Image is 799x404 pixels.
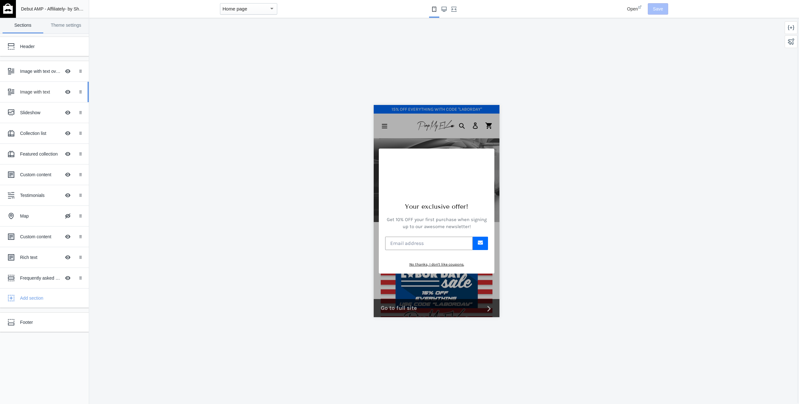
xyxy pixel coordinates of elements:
[61,85,75,99] button: Hide
[61,209,75,223] button: Hide
[61,230,75,244] button: Hide
[61,106,75,120] button: Hide
[20,213,61,219] div: Map
[61,168,75,182] button: Hide
[223,6,247,11] mat-select-trigger: Home page
[20,43,75,50] div: Header
[20,192,61,199] div: Testimonials
[61,64,75,78] button: Hide
[20,254,61,261] div: Rich text
[20,151,61,157] div: Featured collection
[20,109,61,116] div: Slideshow
[61,126,75,140] button: Hide
[20,295,84,301] div: Add section
[21,6,65,11] span: Debut AMP - Affiliately
[3,3,13,14] img: main-logo_60x60_white.png
[20,171,61,178] div: Custom content
[61,271,75,285] button: Hide
[20,275,61,281] div: Frequently asked questions
[61,188,75,202] button: Hide
[627,6,638,11] span: Open
[20,89,61,95] div: Image with text
[20,319,75,325] div: Footer
[61,147,75,161] button: Hide
[61,250,75,264] button: Hide
[20,68,61,74] div: Image with text overlay
[65,6,98,11] span: - by Shop Sheriff
[20,130,61,136] div: Collection list
[3,18,43,33] a: Sections
[20,233,61,240] div: Custom content
[46,18,87,33] a: Theme settings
